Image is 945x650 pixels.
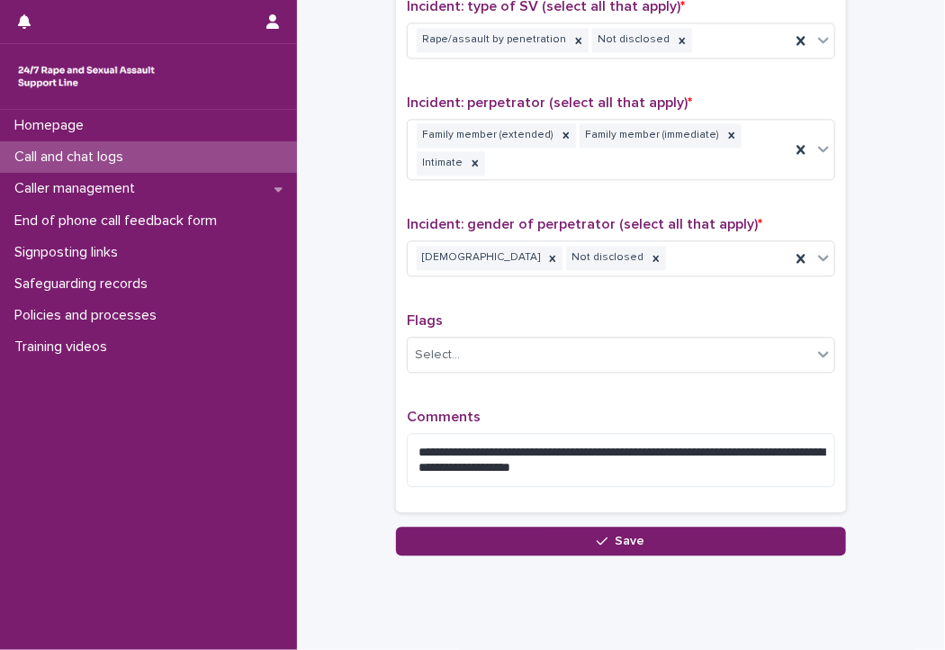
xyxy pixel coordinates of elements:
[7,180,149,197] p: Caller management
[580,123,722,148] div: Family member (immediate)
[7,307,171,324] p: Policies and processes
[566,246,646,270] div: Not disclosed
[407,313,443,328] span: Flags
[14,59,158,95] img: rhQMoQhaT3yELyF149Cw
[417,151,465,176] div: Intimate
[417,246,543,270] div: [DEMOGRAPHIC_DATA]
[616,535,645,547] span: Save
[407,95,692,110] span: Incident: perpetrator (select all that apply)
[7,212,231,230] p: End of phone call feedback form
[7,275,162,293] p: Safeguarding records
[396,527,846,555] button: Save
[7,117,98,134] p: Homepage
[7,244,132,261] p: Signposting links
[407,217,762,231] span: Incident: gender of perpetrator (select all that apply)
[417,123,556,148] div: Family member (extended)
[407,410,481,424] span: Comments
[592,28,672,52] div: Not disclosed
[7,339,121,356] p: Training videos
[415,346,460,365] div: Select...
[417,28,569,52] div: Rape/assault by penetration
[7,149,138,166] p: Call and chat logs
